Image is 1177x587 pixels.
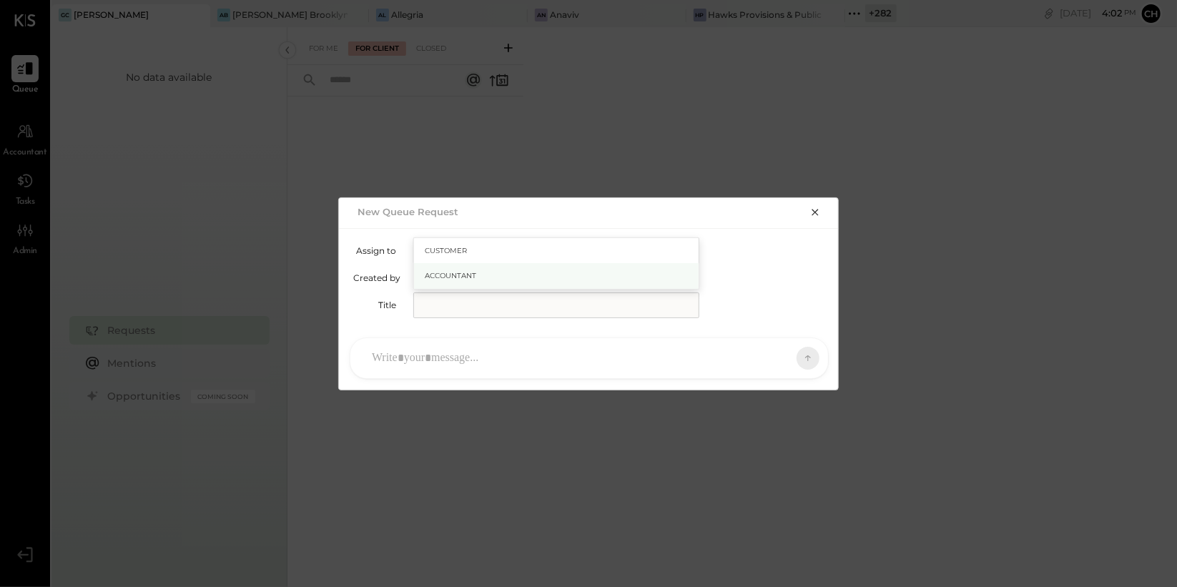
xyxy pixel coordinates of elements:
[353,245,396,256] label: Assign to
[353,300,396,310] label: Title
[353,272,400,283] label: Created by
[425,246,467,255] span: Customer
[425,271,476,280] span: Accountant
[358,206,458,217] h2: New Queue Request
